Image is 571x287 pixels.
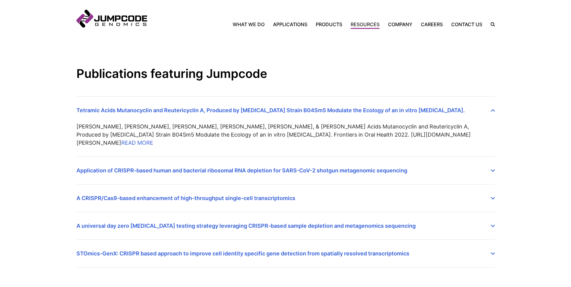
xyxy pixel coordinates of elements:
[76,97,495,157] details: [PERSON_NAME], [PERSON_NAME], [PERSON_NAME], [PERSON_NAME], [PERSON_NAME], & [PERSON_NAME] Acids ...
[346,21,384,28] a: Resources
[417,21,447,28] a: Careers
[76,212,495,230] summary: A universal day zero [MEDICAL_DATA] testing strategy leveraging CRISPR-based sample depletion and...
[76,212,495,240] details: [PERSON_NAME], [PERSON_NAME] A, [PERSON_NAME] Y, [PERSON_NAME] Y, [PERSON_NAME] S, [PERSON_NAME] ...
[447,21,486,28] a: Contact Us
[147,21,486,28] nav: Primary Navigation
[384,21,417,28] a: Company
[76,157,495,184] details: [PERSON_NAME], S., [PERSON_NAME], N. & [PERSON_NAME] Application of CRISPR-based human and bacter...
[269,21,312,28] a: Applications
[76,51,495,81] h2: Publications featuring Jumpcode
[233,21,269,28] a: What We Do
[76,240,495,267] details: Currenti, [PERSON_NAME], [PERSON_NAME], [PERSON_NAME], [PERSON_NAME], [PERSON_NAME], [PERSON_NAME...
[76,240,495,258] summary: STOmics-GenX: CRISPR based approach to improve cell identity specific gene detection from spatial...
[76,184,495,202] summary: A CRISPR/Cas9-based enhancement of high-throughput single-cell transcriptomics
[76,157,495,174] summary: Application of CRISPR-based human and bacterial ribosomal RNA depletion for SARS-CoV-2 shotgun me...
[486,22,495,26] label: Search the site.
[76,97,495,114] summary: Tetramic Acids Mutanocyclin and Reutericyclin A, Produced by [MEDICAL_DATA] Strain B04Sm5 Modulat...
[121,140,153,146] a: READ MORE
[76,184,495,212] details: Pandey A, [PERSON_NAME] J, [PERSON_NAME] D, [PERSON_NAME] E, [PERSON_NAME] F, [PERSON_NAME] A, [P...
[312,21,346,28] a: Products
